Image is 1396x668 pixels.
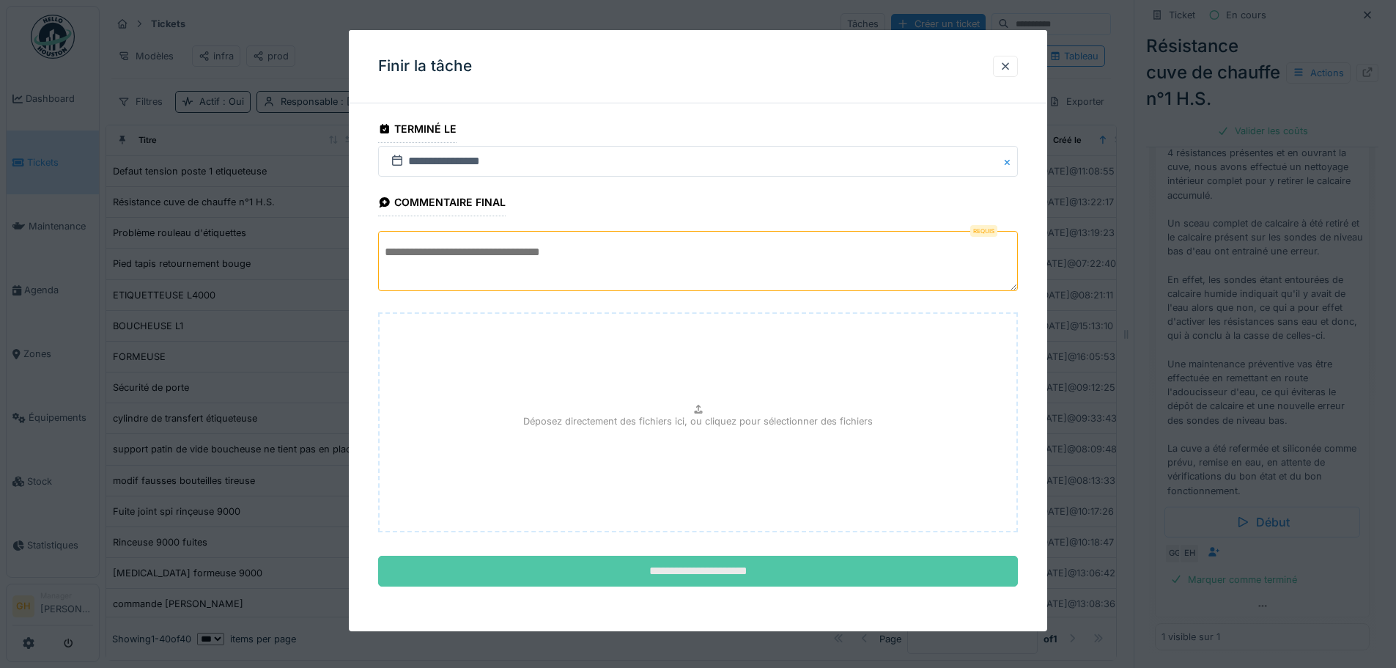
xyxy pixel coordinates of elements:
p: Déposez directement des fichiers ici, ou cliquez pour sélectionner des fichiers [523,414,873,428]
button: Close [1002,146,1018,177]
div: Requis [970,225,997,237]
div: Commentaire final [378,191,506,216]
div: Terminé le [378,118,457,143]
h3: Finir la tâche [378,57,472,76]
